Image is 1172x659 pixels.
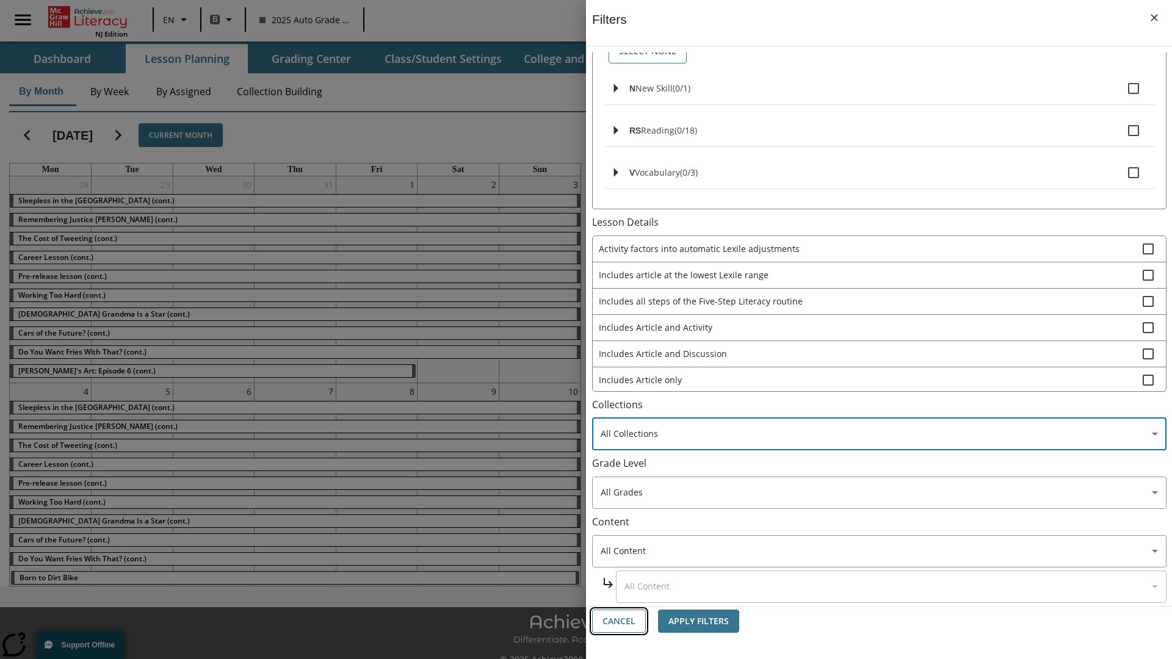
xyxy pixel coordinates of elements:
[599,295,1143,308] span: Includes all steps of the Five-Step Literacy routine
[592,418,1167,450] div: Select a collection
[593,341,1166,367] div: Includes Article and Discussion
[599,321,1143,334] span: Includes Article and Activity
[658,610,739,633] button: Apply Filters
[599,373,1143,386] span: Includes Article only
[675,124,697,136] span: 0 skills selected/18 skills in group
[629,84,635,93] span: N
[592,215,1167,229] p: Lesson Details
[616,571,1167,603] div: Select Content
[592,610,646,633] button: Cancel
[599,347,1143,360] span: Includes Article and Discussion
[605,73,1156,199] ul: Select skills
[592,236,1167,392] ul: Lesson Details
[1141,5,1167,31] button: Close Filters side menu
[592,477,1167,509] div: Select grades
[592,12,627,46] h1: Filters
[629,168,635,178] span: V
[673,82,690,94] span: 0 skills selected/1 skills in group
[592,535,1167,567] div: Select Content
[593,367,1166,394] div: Includes Article only
[592,515,1167,529] p: Content
[593,315,1166,341] div: Includes Article and Activity
[592,456,1167,470] p: Grade Level
[593,289,1166,315] div: Includes all steps of the Five-Step Literacy routine
[680,167,698,178] span: 0 skills selected/3 skills in group
[635,167,680,178] span: Vocabulary
[599,268,1143,281] span: Includes article at the lowest Lexile range
[592,398,1167,412] p: Collections
[641,124,675,136] span: Reading
[593,262,1166,289] div: Includes article at the lowest Lexile range
[629,126,641,135] span: RS
[599,242,1143,255] span: Activity factors into automatic Lexile adjustments
[635,82,673,94] span: New Skill
[593,236,1166,262] div: Activity factors into automatic Lexile adjustments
